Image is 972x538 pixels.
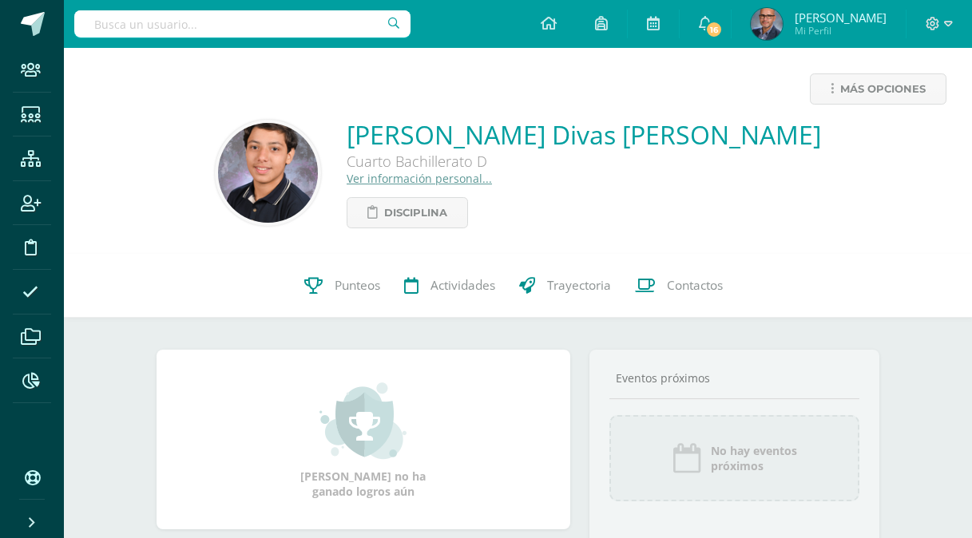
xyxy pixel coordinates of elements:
[711,443,797,473] span: No hay eventos próximos
[335,277,380,294] span: Punteos
[705,21,723,38] span: 16
[667,277,723,294] span: Contactos
[74,10,411,38] input: Busca un usuario...
[347,117,821,152] a: [PERSON_NAME] Divas [PERSON_NAME]
[319,381,407,461] img: achievement_small.png
[507,254,623,318] a: Trayectoria
[384,198,447,227] span: Disciplina
[609,370,859,386] div: Eventos próximos
[392,254,507,318] a: Actividades
[671,442,703,474] img: event_icon.png
[292,254,392,318] a: Punteos
[284,381,443,499] div: [PERSON_NAME] no ha ganado logros aún
[430,277,495,294] span: Actividades
[795,24,887,38] span: Mi Perfil
[218,123,318,223] img: 31d1fc4fd37e471eb374ea8b2f3a708b.png
[751,8,783,40] img: 57d9ae5d01033bc6032ed03ffc77ed32.png
[347,152,821,171] div: Cuarto Bachillerato D
[347,171,492,186] a: Ver información personal...
[547,277,611,294] span: Trayectoria
[623,254,735,318] a: Contactos
[795,10,887,26] span: [PERSON_NAME]
[347,197,468,228] a: Disciplina
[810,73,946,105] a: Más opciones
[840,74,926,104] span: Más opciones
